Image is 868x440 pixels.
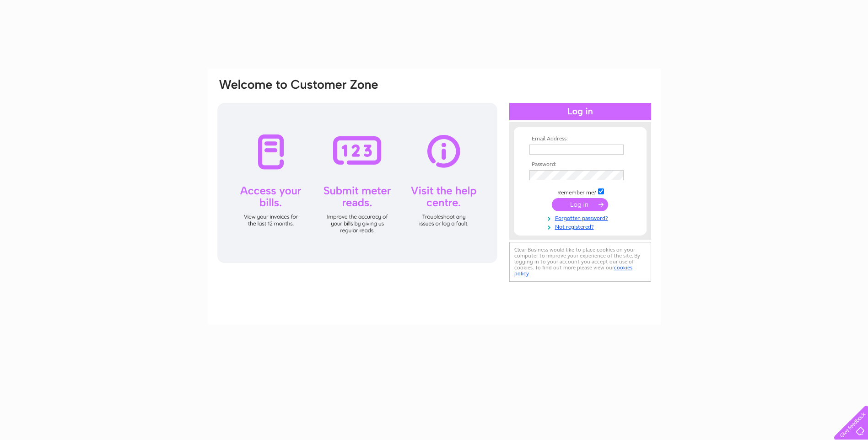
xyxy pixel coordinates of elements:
[527,161,633,168] th: Password:
[514,264,632,277] a: cookies policy
[527,136,633,142] th: Email Address:
[527,187,633,196] td: Remember me?
[529,222,633,231] a: Not registered?
[529,213,633,222] a: Forgotten password?
[509,242,651,282] div: Clear Business would like to place cookies on your computer to improve your experience of the sit...
[552,198,608,211] input: Submit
